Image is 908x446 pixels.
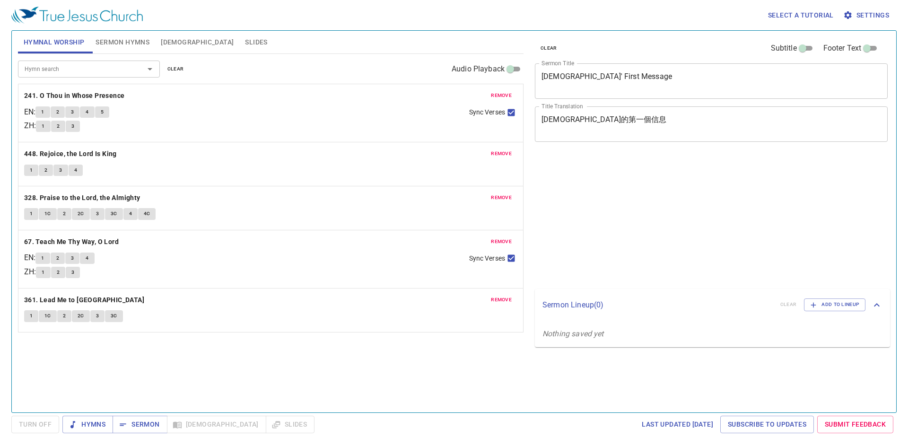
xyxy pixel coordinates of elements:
[71,268,74,277] span: 3
[845,9,889,21] span: Settings
[817,416,893,433] a: Submit Feedback
[535,289,890,320] div: Sermon Lineup(0)clearAdd to Lineup
[24,106,35,118] p: EN :
[56,254,59,262] span: 2
[24,165,38,176] button: 1
[96,312,99,320] span: 3
[53,165,68,176] button: 3
[531,152,818,286] iframe: from-child
[74,166,77,175] span: 4
[485,236,517,247] button: remove
[24,236,121,248] button: 67. Teach Me Thy Way, O Lord
[39,165,53,176] button: 2
[841,7,893,24] button: Settings
[78,312,84,320] span: 2C
[138,208,156,219] button: 4C
[35,253,50,264] button: 1
[57,208,71,219] button: 2
[24,236,119,248] b: 67. Teach Me Thy Way, O Lord
[491,296,512,304] span: remove
[24,192,142,204] button: 328. Praise to the Lord, the Almighty
[78,210,84,218] span: 2C
[30,166,33,175] span: 1
[39,208,57,219] button: 1C
[63,312,66,320] span: 2
[101,108,104,116] span: 5
[485,294,517,306] button: remove
[69,165,83,176] button: 4
[51,121,65,132] button: 2
[469,254,505,263] span: Sync Verses
[44,166,47,175] span: 2
[810,300,859,309] span: Add to Lineup
[11,7,143,24] img: True Jesus Church
[771,43,797,54] span: Subtitle
[51,267,65,278] button: 2
[36,121,50,132] button: 1
[30,312,33,320] span: 1
[65,253,79,264] button: 3
[62,416,113,433] button: Hymns
[825,419,886,430] span: Submit Feedback
[129,210,132,218] span: 4
[161,36,234,48] span: [DEMOGRAPHIC_DATA]
[71,108,74,116] span: 3
[804,298,865,311] button: Add to Lineup
[71,254,74,262] span: 3
[96,36,149,48] span: Sermon Hymns
[24,90,126,102] button: 241. O Thou in Whose Presence
[485,90,517,101] button: remove
[44,210,51,218] span: 1C
[24,192,140,204] b: 328. Praise to the Lord, the Almighty
[113,416,167,433] button: Sermon
[541,44,557,52] span: clear
[41,254,44,262] span: 1
[51,253,65,264] button: 2
[823,43,862,54] span: Footer Text
[59,166,62,175] span: 3
[39,310,57,322] button: 1C
[90,310,105,322] button: 3
[80,106,94,118] button: 4
[66,267,80,278] button: 3
[51,106,65,118] button: 2
[638,416,717,433] a: Last updated [DATE]
[24,148,118,160] button: 448. Rejoice, the Lord Is King
[485,192,517,203] button: remove
[63,210,66,218] span: 2
[542,329,604,338] i: Nothing saved yet
[143,62,157,76] button: Open
[70,419,105,430] span: Hymns
[24,148,117,160] b: 448. Rejoice, the Lord Is King
[123,208,138,219] button: 4
[167,65,184,73] span: clear
[111,312,117,320] span: 3C
[720,416,814,433] a: Subscribe to Updates
[728,419,806,430] span: Subscribe to Updates
[24,252,35,263] p: EN :
[24,294,146,306] button: 361. Lead Me to [GEOGRAPHIC_DATA]
[30,210,33,218] span: 1
[642,419,713,430] span: Last updated [DATE]
[764,7,838,24] button: Select a tutorial
[469,107,505,117] span: Sync Verses
[86,108,88,116] span: 4
[24,36,85,48] span: Hymnal Worship
[86,254,88,262] span: 4
[768,9,834,21] span: Select a tutorial
[66,121,80,132] button: 3
[162,63,190,75] button: clear
[57,310,71,322] button: 2
[35,106,50,118] button: 1
[65,106,79,118] button: 3
[95,106,109,118] button: 5
[44,312,51,320] span: 1C
[491,149,512,158] span: remove
[541,115,881,133] textarea: [DEMOGRAPHIC_DATA]的第一個信息
[111,210,117,218] span: 3C
[24,294,144,306] b: 361. Lead Me to [GEOGRAPHIC_DATA]
[36,267,50,278] button: 1
[90,208,105,219] button: 3
[96,210,99,218] span: 3
[452,63,505,75] span: Audio Playback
